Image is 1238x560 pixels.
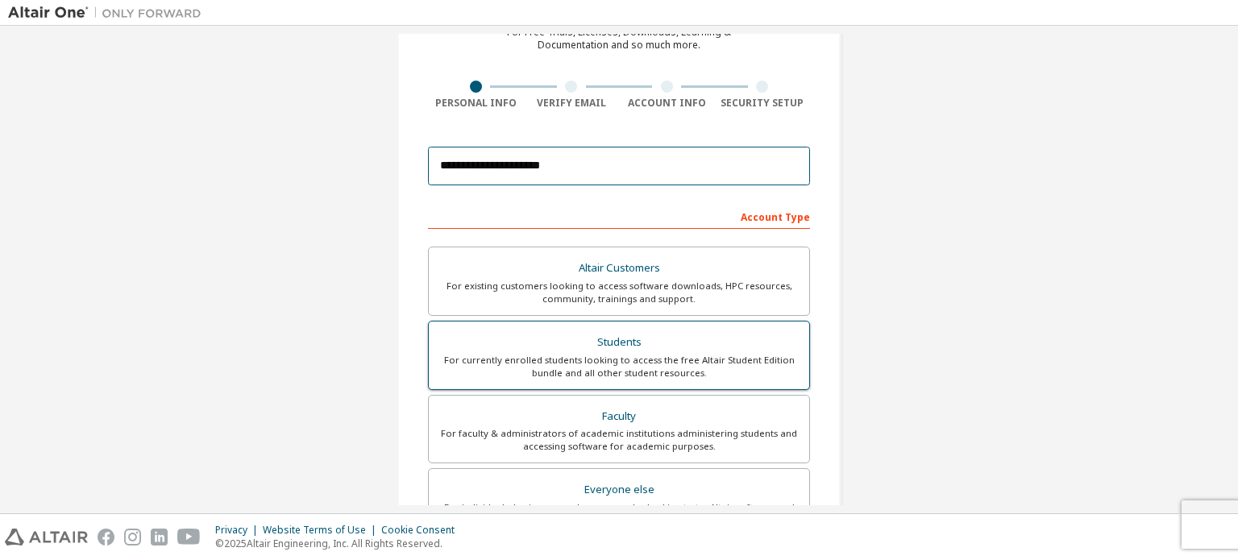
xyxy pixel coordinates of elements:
[524,97,620,110] div: Verify Email
[215,537,464,550] p: © 2025 Altair Engineering, Inc. All Rights Reserved.
[438,501,800,527] div: For individuals, businesses and everyone else looking to try Altair software and explore our prod...
[715,97,811,110] div: Security Setup
[428,97,524,110] div: Personal Info
[5,529,88,545] img: altair_logo.svg
[98,529,114,545] img: facebook.svg
[263,524,381,537] div: Website Terms of Use
[124,529,141,545] img: instagram.svg
[507,26,731,52] div: For Free Trials, Licenses, Downloads, Learning & Documentation and so much more.
[438,479,800,501] div: Everyone else
[215,524,263,537] div: Privacy
[438,280,800,305] div: For existing customers looking to access software downloads, HPC resources, community, trainings ...
[151,529,168,545] img: linkedin.svg
[438,427,800,453] div: For faculty & administrators of academic institutions administering students and accessing softwa...
[8,5,210,21] img: Altair One
[381,524,464,537] div: Cookie Consent
[438,354,800,380] div: For currently enrolled students looking to access the free Altair Student Edition bundle and all ...
[619,97,715,110] div: Account Info
[438,405,800,428] div: Faculty
[177,529,201,545] img: youtube.svg
[438,331,800,354] div: Students
[428,203,810,229] div: Account Type
[438,257,800,280] div: Altair Customers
